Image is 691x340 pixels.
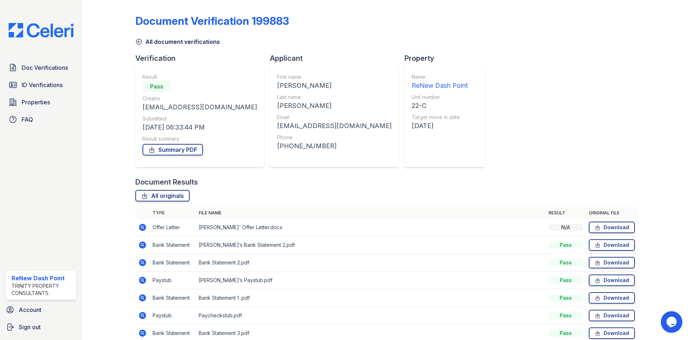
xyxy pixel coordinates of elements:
a: Download [589,257,635,268]
td: Bank Statement [150,254,196,272]
div: Creator [143,95,257,102]
iframe: chat widget [661,311,684,333]
th: File name [196,207,546,219]
a: Name ReNew Dash Point [412,73,468,91]
span: Doc Verifications [22,63,68,72]
div: Pass [143,81,171,92]
div: ReNew Dash Point [412,81,468,91]
a: Sign out [3,320,79,334]
div: Trinity Property Consultants [12,282,73,297]
a: Download [589,327,635,339]
div: [PERSON_NAME] [277,81,392,91]
th: Original file [586,207,638,219]
th: Result [546,207,586,219]
td: Bank Statement [150,236,196,254]
div: Verification [135,53,270,63]
div: 22-C [412,101,468,111]
a: ID Verifications [6,78,76,92]
div: [EMAIL_ADDRESS][DOMAIN_NAME] [277,121,392,131]
a: Properties [6,95,76,109]
a: Account [3,303,79,317]
div: Submitted [143,115,257,122]
a: Doc Verifications [6,60,76,75]
div: Pass [548,294,583,302]
td: Paystub [150,272,196,289]
div: [EMAIL_ADDRESS][DOMAIN_NAME] [143,102,257,112]
div: [DATE] 06:33:44 PM [143,122,257,132]
a: All originals [135,190,190,201]
div: [PERSON_NAME] [277,101,392,111]
a: Download [589,222,635,233]
div: Result [143,73,257,81]
a: Download [589,275,635,286]
div: Property [405,53,491,63]
div: Result summary [143,135,257,142]
td: Paystub [150,307,196,325]
div: Pass [548,312,583,319]
span: Properties [22,98,50,106]
td: Bank Statement [150,289,196,307]
td: Bank Statement 2.pdf [196,254,546,272]
span: FAQ [22,115,33,124]
div: Pass [548,277,583,284]
div: Phone [277,134,392,141]
td: [PERSON_NAME]’s Bank Statement 2.pdf [196,236,546,254]
div: Target move in date [412,114,468,121]
div: Last name [277,94,392,101]
a: Download [589,239,635,251]
td: Offer Letter [150,219,196,236]
div: ReNew Dash Point [12,274,73,282]
div: Unit number [412,94,468,101]
td: [PERSON_NAME]’s Paystub.pdf [196,272,546,289]
span: Sign out [19,323,41,331]
div: Pass [548,330,583,337]
a: Download [589,310,635,321]
a: All document verifications [135,37,220,46]
div: Applicant [270,53,405,63]
img: CE_Logo_Blue-a8612792a0a2168367f1c8372b55b34899dd931a85d93a1a3d3e32e68fde9ad4.png [3,23,79,37]
div: Pass [548,241,583,249]
div: Document Verification 199883 [135,14,289,27]
th: Type [150,207,196,219]
div: [DATE] [412,121,468,131]
div: Pass [548,259,583,266]
div: Email [277,114,392,121]
span: Account [19,305,41,314]
td: Paycheckstub.pdf [196,307,546,325]
td: Bank Statement 1 .pdf [196,289,546,307]
td: [PERSON_NAME]' Offer Letter.docx [196,219,546,236]
a: Download [589,292,635,304]
span: ID Verifications [22,81,63,89]
div: Document Results [135,177,198,187]
a: FAQ [6,112,76,127]
div: First name [277,73,392,81]
a: Summary PDF [143,144,203,155]
div: N/A [548,224,583,231]
div: Name [412,73,468,81]
div: [PHONE_NUMBER] [277,141,392,151]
